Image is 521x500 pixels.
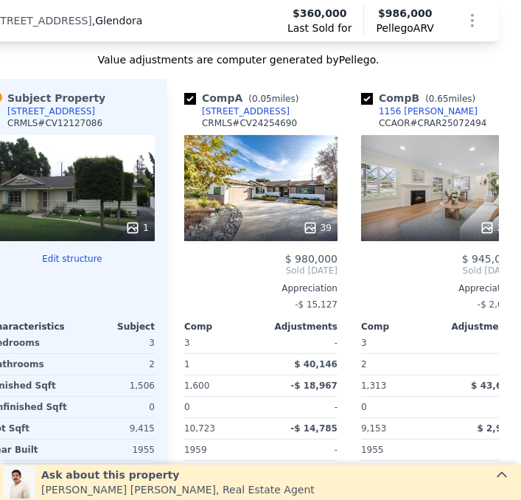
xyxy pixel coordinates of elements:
[184,381,209,391] span: 1,600
[202,105,290,117] div: [STREET_ADDRESS]
[75,375,155,396] div: 1,506
[264,333,338,353] div: -
[478,423,514,434] span: $ 2,977
[285,253,338,265] span: $ 980,000
[361,440,435,460] div: 1955
[75,440,155,460] div: 1955
[75,354,155,375] div: 2
[376,21,434,35] span: Pellego ARV
[184,440,258,460] div: 1959
[361,265,514,277] span: Sold [DATE]
[361,105,478,117] a: 1156 [PERSON_NAME]
[480,221,508,235] div: 26
[261,321,338,333] div: Adjustments
[429,94,449,104] span: 0.65
[361,338,367,348] span: 3
[3,466,35,499] img: Leo Gutierrez
[252,94,272,104] span: 0.05
[303,221,332,235] div: 39
[264,397,338,417] div: -
[471,381,514,391] span: $ 43,654
[294,359,338,369] span: $ 40,146
[458,6,487,35] button: Show Options
[441,354,514,375] div: -
[184,265,338,277] span: Sold [DATE]
[72,321,155,333] div: Subject
[361,423,386,434] span: 9,153
[295,299,338,310] span: -$ 15,127
[361,282,514,294] div: Appreciation
[379,105,478,117] div: 1156 [PERSON_NAME]
[92,13,142,28] span: , Glendora
[184,402,190,412] span: 0
[378,7,433,19] span: $986,000
[242,94,304,104] span: ( miles)
[202,117,297,129] div: CRMLS # CV24254690
[184,321,261,333] div: Comp
[361,321,438,333] div: Comp
[361,91,481,105] div: Comp B
[7,117,102,129] div: CRMLS # CV12127086
[41,468,315,482] div: Ask about this property
[75,333,155,353] div: 3
[379,117,486,129] div: CCAOR # CRAR25072494
[125,221,149,235] div: 1
[290,423,338,434] span: -$ 14,785
[184,91,304,105] div: Comp A
[75,418,155,439] div: 9,415
[184,338,190,348] span: 3
[441,333,514,353] div: -
[419,94,481,104] span: ( miles)
[361,402,367,412] span: 0
[478,299,514,310] span: -$ 2,009
[287,21,352,35] span: Last Sold for
[441,397,514,417] div: -
[438,321,514,333] div: Adjustments
[290,381,338,391] span: -$ 18,967
[293,6,347,21] span: $360,000
[41,482,315,497] div: [PERSON_NAME] [PERSON_NAME] , Real Estate Agent
[184,282,338,294] div: Appreciation
[184,423,215,434] span: 10,723
[361,354,435,375] div: 2
[75,397,155,417] div: 0
[462,253,514,265] span: $ 945,000
[361,381,386,391] span: 1,313
[7,105,95,117] div: [STREET_ADDRESS]
[264,440,338,460] div: -
[184,105,290,117] a: [STREET_ADDRESS]
[441,440,514,460] div: -
[184,354,258,375] div: 1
